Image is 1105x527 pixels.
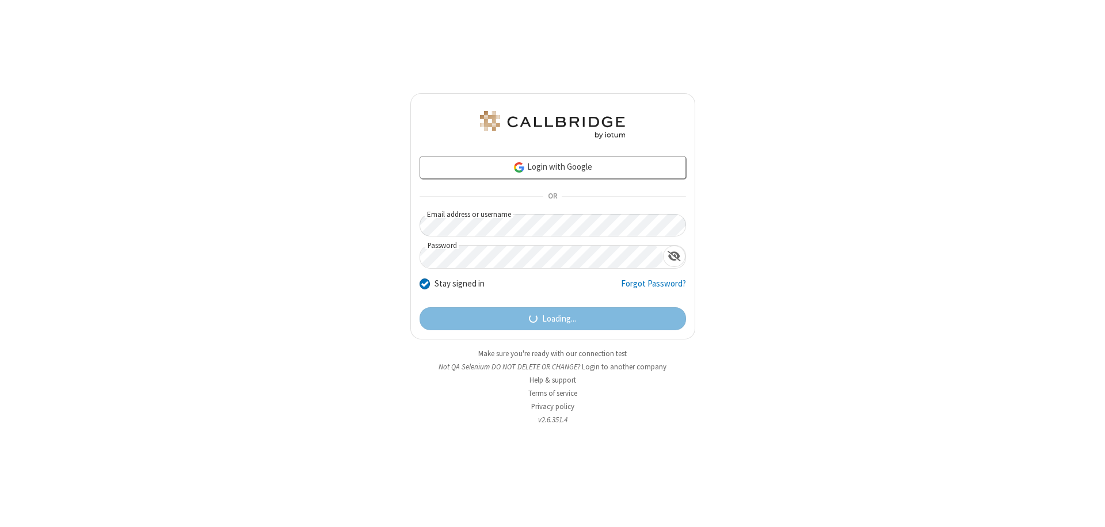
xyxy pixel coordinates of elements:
input: Password [420,246,663,268]
a: Login with Google [420,156,686,179]
a: Help & support [529,375,576,385]
label: Stay signed in [435,277,485,291]
li: Not QA Selenium DO NOT DELETE OR CHANGE? [410,361,695,372]
li: v2.6.351.4 [410,414,695,425]
button: Loading... [420,307,686,330]
div: Show password [663,246,685,267]
a: Terms of service [528,388,577,398]
img: google-icon.png [513,161,525,174]
a: Privacy policy [531,402,574,411]
a: Make sure you're ready with our connection test [478,349,627,358]
img: QA Selenium DO NOT DELETE OR CHANGE [478,111,627,139]
a: Forgot Password? [621,277,686,299]
span: Loading... [542,312,576,326]
input: Email address or username [420,214,686,236]
button: Login to another company [582,361,666,372]
span: OR [543,189,562,205]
